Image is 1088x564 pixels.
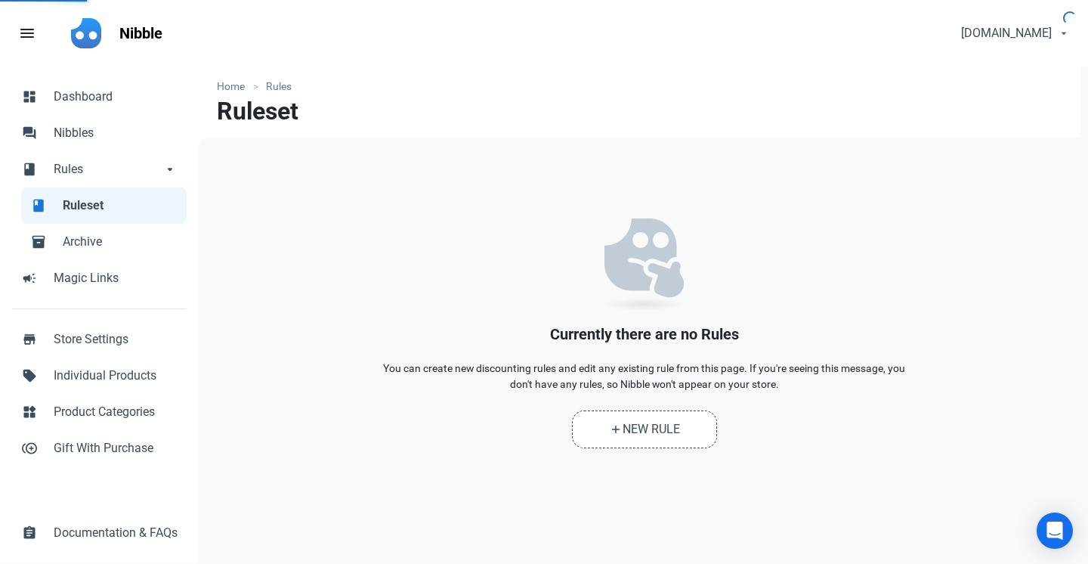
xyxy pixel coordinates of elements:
[22,88,37,103] span: dashboard
[12,260,187,296] a: campaignMagic Links
[948,18,1079,48] button: [DOMAIN_NAME]
[162,160,178,175] span: arrow_drop_down
[31,233,46,248] span: inventory_2
[54,124,178,142] span: Nibbles
[12,115,187,151] a: forumNibbles
[54,88,178,106] span: Dashboard
[63,197,178,215] span: Ruleset
[21,224,187,260] a: inventory_2Archive
[12,79,187,115] a: dashboardDashboard
[54,269,178,287] span: Magic Links
[22,330,37,346] span: store
[110,12,172,54] a: Nibble
[12,151,187,187] a: bookRulesarrow_drop_down
[12,515,187,551] a: assignmentDocumentation & FAQs
[54,367,178,385] span: Individual Products
[54,403,178,421] span: Product Categories
[22,439,37,454] span: control_point_duplicate
[609,423,623,436] span: add
[217,79,252,95] a: Home
[18,24,36,42] span: menu
[54,439,178,457] span: Gift With Purchase
[961,24,1052,42] span: [DOMAIN_NAME]
[12,394,187,430] a: widgetsProduct Categories
[21,187,187,224] a: bookRuleset
[63,233,178,251] span: Archive
[604,218,685,311] img: empty_state.svg
[22,367,37,382] span: sell
[199,67,1080,98] nav: breadcrumbs
[22,269,37,284] span: campaign
[22,160,37,175] span: book
[217,98,298,125] h1: Ruleset
[380,361,909,392] p: You can create new discounting rules and edit any existing rule from this page. If you're seeing ...
[54,524,178,542] span: Documentation & FAQs
[572,411,717,448] a: addNew Rule
[22,403,37,418] span: widgets
[12,358,187,394] a: sellIndividual Products
[22,524,37,539] span: assignment
[54,160,162,178] span: Rules
[12,321,187,358] a: storeStore Settings
[119,23,162,44] p: Nibble
[1037,513,1073,549] div: Open Intercom Messenger
[31,197,46,212] span: book
[380,326,909,343] h2: Currently there are no Rules
[22,124,37,139] span: forum
[54,330,178,349] span: Store Settings
[12,430,187,466] a: control_point_duplicateGift With Purchase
